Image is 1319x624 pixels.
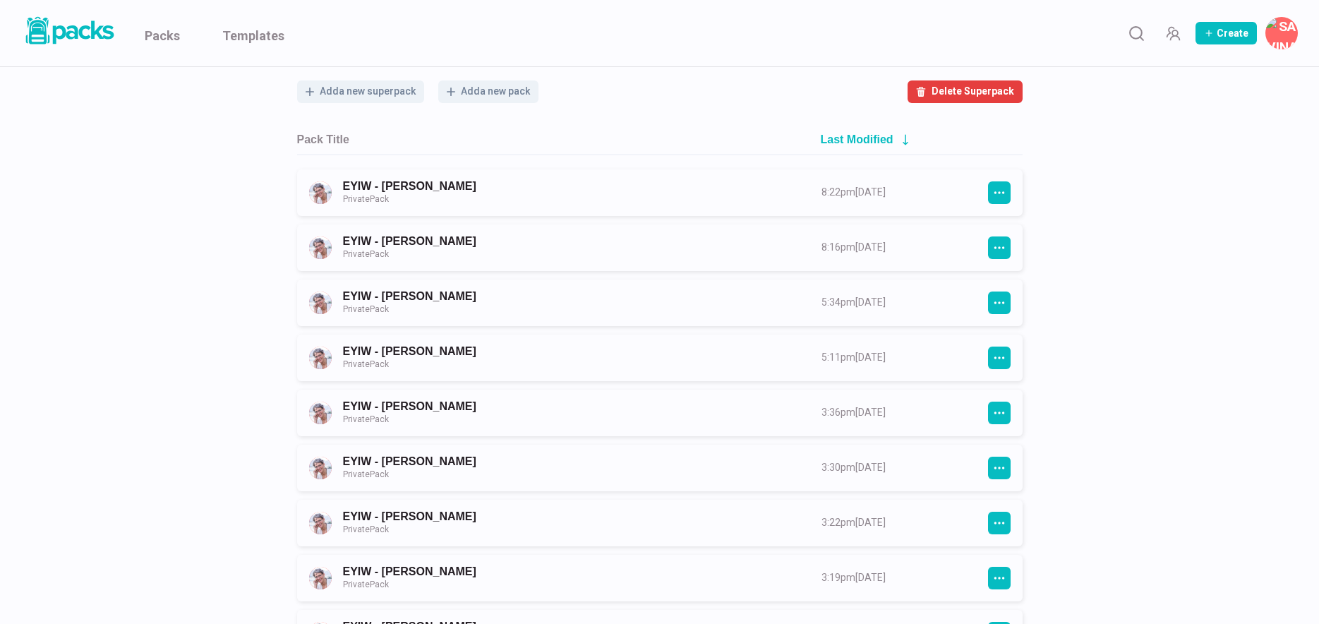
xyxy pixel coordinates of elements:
img: Packs logo [21,14,116,47]
button: Create Pack [1195,22,1257,44]
button: Search [1122,19,1150,47]
a: Packs logo [21,14,116,52]
button: Manage Team Invites [1159,19,1187,47]
button: Savina Tilmann [1265,17,1298,49]
h2: Last Modified [821,133,893,146]
h2: Pack Title [297,133,349,146]
button: Adda new pack [438,80,538,103]
button: Adda new superpack [297,80,424,103]
button: Delete Superpack [908,80,1023,103]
